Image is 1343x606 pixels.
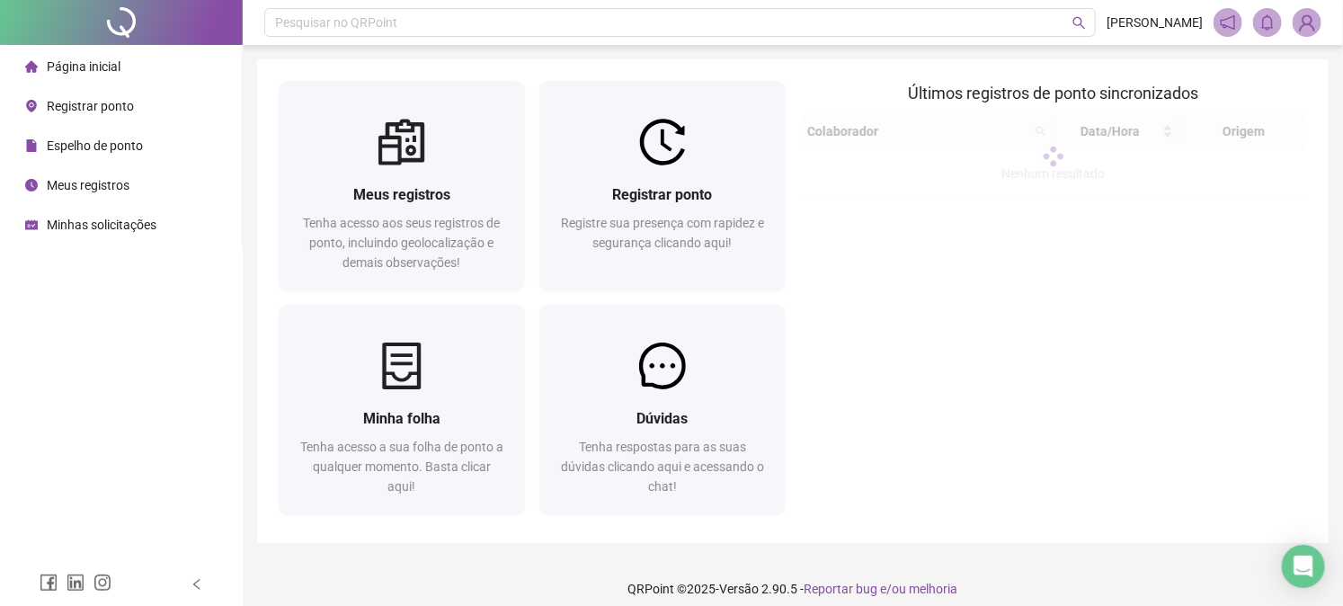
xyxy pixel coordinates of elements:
[191,578,203,591] span: left
[1259,14,1276,31] span: bell
[300,440,503,494] span: Tenha acesso a sua folha de ponto a qualquer momento. Basta clicar aqui!
[47,218,156,232] span: Minhas solicitações
[279,305,525,514] a: Minha folhaTenha acesso a sua folha de ponto a qualquer momento. Basta clicar aqui!
[539,81,786,290] a: Registrar pontoRegistre sua presença com rapidez e segurança clicando aqui!
[720,582,760,596] span: Versão
[25,100,38,112] span: environment
[1282,545,1325,588] div: Open Intercom Messenger
[25,218,38,231] span: schedule
[47,138,143,153] span: Espelho de ponto
[561,216,764,250] span: Registre sua presença com rapidez e segurança clicando aqui!
[93,574,111,592] span: instagram
[40,574,58,592] span: facebook
[1294,9,1321,36] img: 89350
[613,186,713,203] span: Registrar ponto
[47,99,134,113] span: Registrar ponto
[1220,14,1236,31] span: notification
[561,440,764,494] span: Tenha respostas para as suas dúvidas clicando aqui e acessando o chat!
[304,216,501,270] span: Tenha acesso aos seus registros de ponto, incluindo geolocalização e demais observações!
[67,574,84,592] span: linkedin
[25,60,38,73] span: home
[539,305,786,514] a: DúvidasTenha respostas para as suas dúvidas clicando aqui e acessando o chat!
[47,178,129,192] span: Meus registros
[25,179,38,192] span: clock-circle
[909,84,1199,102] span: Últimos registros de ponto sincronizados
[637,410,689,427] span: Dúvidas
[363,410,440,427] span: Minha folha
[353,186,450,203] span: Meus registros
[279,81,525,290] a: Meus registrosTenha acesso aos seus registros de ponto, incluindo geolocalização e demais observa...
[1107,13,1203,32] span: [PERSON_NAME]
[47,59,120,74] span: Página inicial
[1072,16,1086,30] span: search
[805,582,958,596] span: Reportar bug e/ou melhoria
[25,139,38,152] span: file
